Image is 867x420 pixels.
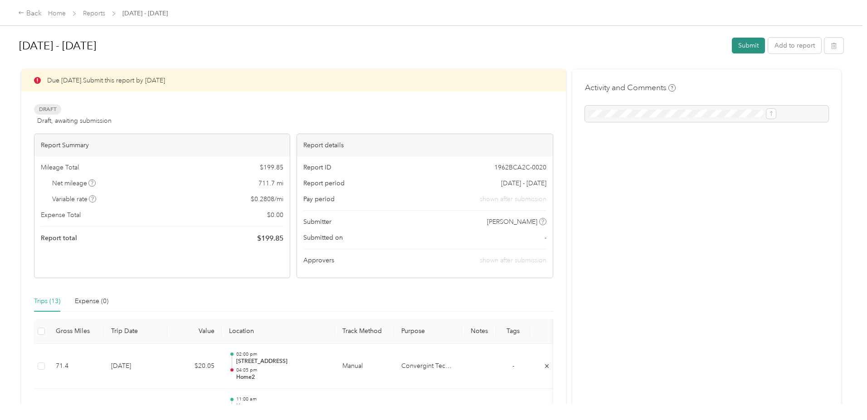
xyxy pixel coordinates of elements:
[480,256,546,264] span: shown after submission
[732,38,765,53] button: Submit
[501,179,546,188] span: [DATE] - [DATE]
[585,82,676,93] h4: Activity and Comments
[49,319,104,344] th: Gross Miles
[236,351,328,357] p: 02:00 pm
[236,367,328,373] p: 04:05 pm
[303,233,343,242] span: Submitted on
[297,134,552,156] div: Report details
[34,104,61,115] span: Draft
[52,194,97,204] span: Variable rate
[41,210,81,220] span: Expense Total
[545,233,546,242] span: -
[104,344,167,389] td: [DATE]
[335,344,394,389] td: Manual
[236,373,328,381] p: Home2
[303,256,334,265] span: Approvers
[303,217,331,227] span: Submitter
[236,357,328,366] p: [STREET_ADDRESS]
[167,344,222,389] td: $20.05
[303,179,345,188] span: Report period
[236,402,328,410] p: Home
[83,10,105,17] a: Reports
[222,319,335,344] th: Location
[236,396,328,402] p: 11:00 am
[251,194,283,204] span: $ 0.2808 / mi
[394,319,462,344] th: Purpose
[487,217,537,227] span: [PERSON_NAME]
[49,344,104,389] td: 71.4
[267,210,283,220] span: $ 0.00
[104,319,167,344] th: Trip Date
[41,233,77,243] span: Report total
[512,362,514,370] span: -
[258,179,283,188] span: 711.7 mi
[462,319,496,344] th: Notes
[335,319,394,344] th: Track Method
[496,319,530,344] th: Tags
[75,296,108,306] div: Expense (0)
[41,163,79,172] span: Mileage Total
[494,163,546,172] span: 1962BCA2C-0020
[34,296,60,306] div: Trips (13)
[19,35,726,57] h1: Aug 1 - 31, 2025
[122,9,168,18] span: [DATE] - [DATE]
[18,8,42,19] div: Back
[48,10,66,17] a: Home
[37,116,112,126] span: Draft, awaiting submission
[21,69,566,92] div: Due [DATE]. Submit this report by [DATE]
[260,163,283,172] span: $ 199.85
[480,194,546,204] span: shown after submission
[394,344,462,389] td: Convergint Technologies
[816,369,867,420] iframe: Everlance-gr Chat Button Frame
[303,194,335,204] span: Pay period
[768,38,821,53] button: Add to report
[257,233,283,244] span: $ 199.85
[167,319,222,344] th: Value
[34,134,290,156] div: Report Summary
[52,179,96,188] span: Net mileage
[303,163,331,172] span: Report ID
